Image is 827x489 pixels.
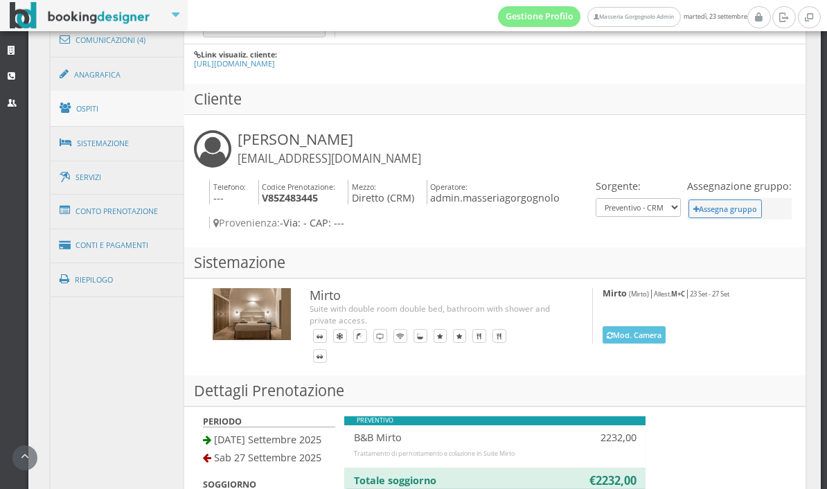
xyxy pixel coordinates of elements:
b: Mirto [603,287,627,299]
span: Provenienza: [213,216,280,229]
b: Totale soggiorno [354,474,436,487]
a: Comunicazioni (4) [51,22,185,58]
h4: Sorgente: [596,180,681,192]
b: V85Z483445 [262,191,318,204]
small: 23 Set - 27 Set [690,290,729,299]
h4: admin.masseriagorgognolo [427,180,560,204]
span: Sab 27 Settembre 2025 [214,451,321,464]
h3: Cliente [184,84,806,115]
b: 2232,00 [596,473,637,488]
h4: Diretto (CRM) [348,180,414,204]
span: [DATE] Settembre 2025 [214,433,321,446]
button: Mod. Camera [603,326,666,344]
h5: | | [603,288,778,299]
a: Servizi [51,160,185,195]
a: Conti e Pagamenti [51,228,185,263]
div: Suite with double room double bed, bathroom with shower and private access. [310,303,564,326]
a: Gestione Profilo [498,6,581,27]
h3: Mirto [310,288,564,303]
h3: Dettagli Prenotazione [184,375,806,407]
h3: Sistemazione [184,247,806,278]
img: bf77c9f8592811ee9b0b027e0800ecac.jpg [213,288,291,341]
b: Link visualiz. cliente: [201,49,277,60]
a: Sistemazione [51,125,185,161]
h4: - [209,217,592,229]
a: Conto Prenotazione [51,193,185,229]
span: - CAP: --- [303,216,344,229]
div: PREVENTIVO [344,416,646,425]
h4: Assegnazione gruppo: [687,180,792,192]
a: [URL][DOMAIN_NAME] [194,58,275,69]
h3: [PERSON_NAME] [238,130,421,166]
small: Operatore: [430,181,468,192]
small: [EMAIL_ADDRESS][DOMAIN_NAME] [238,151,421,166]
button: Assegna gruppo [688,199,763,218]
a: Riepilogo [51,262,185,298]
a: Masseria Gorgognolo Admin [587,7,680,27]
h4: B&B Mirto [354,432,561,443]
small: Mezzo: [352,181,376,192]
span: Via: [283,216,301,229]
a: Ospiti [51,91,185,127]
span: martedì, 23 settembre [498,6,747,27]
img: BookingDesigner.com [10,2,150,29]
b: PERIODO [203,416,242,427]
small: Codice Prenotazione: [262,181,335,192]
b: M C [671,290,685,299]
h4: --- [209,180,246,204]
b: + [677,290,681,299]
small: Telefono: [213,181,246,192]
small: Allest. [654,290,685,299]
div: Trattamento di pernottamento e colazione in Suite Mirto [354,450,637,459]
small: (Mirto) [629,290,649,299]
a: Anagrafica [51,57,185,93]
b: € [589,473,596,488]
h4: 2232,00 [580,432,637,443]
